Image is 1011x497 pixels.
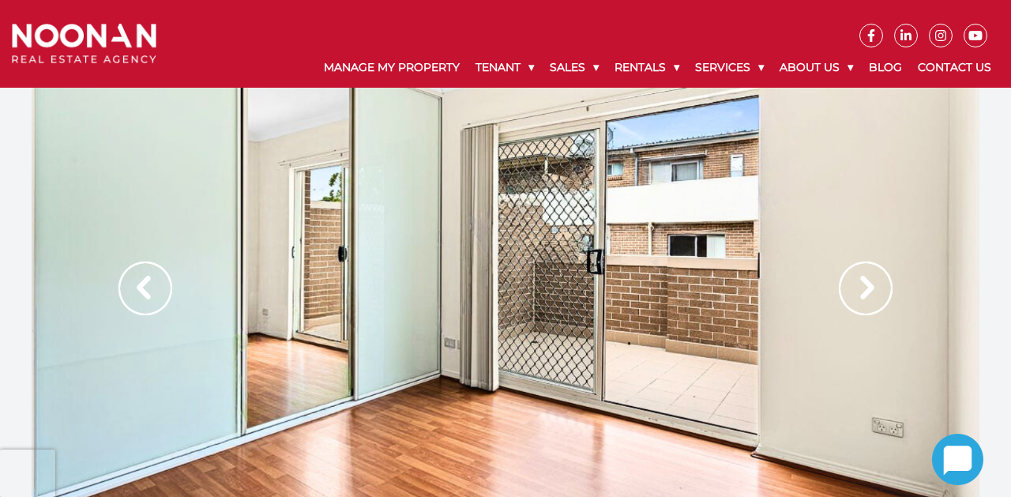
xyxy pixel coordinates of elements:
[468,47,542,88] a: Tenant
[542,47,607,88] a: Sales
[910,47,999,88] a: Contact Us
[839,262,893,315] img: Arrow slider
[861,47,910,88] a: Blog
[118,262,172,315] img: Arrow slider
[687,47,772,88] a: Services
[607,47,687,88] a: Rentals
[316,47,468,88] a: Manage My Property
[772,47,861,88] a: About Us
[12,24,156,64] img: Noonan Real Estate Agency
